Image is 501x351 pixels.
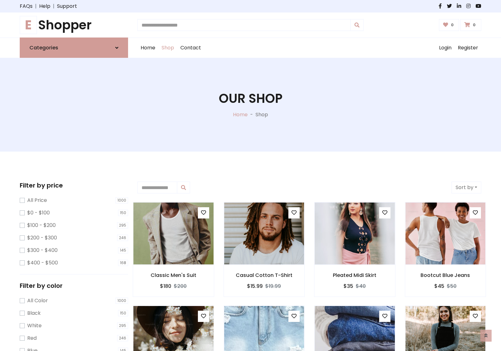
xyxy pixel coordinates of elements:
[405,272,486,278] h6: Bootcut Blue Jeans
[449,22,455,28] span: 0
[158,38,177,58] a: Shop
[27,309,41,317] label: Black
[20,282,128,289] h5: Filter by color
[248,111,256,118] p: -
[27,209,50,217] label: $0 - $100
[57,3,77,10] a: Support
[27,334,37,342] label: Red
[137,38,158,58] a: Home
[117,323,128,329] span: 295
[27,259,58,267] label: $400 - $500
[224,272,305,278] h6: Casual Cotton T-Shirt
[434,283,444,289] h6: $45
[20,16,37,34] span: E
[460,19,481,31] a: 0
[20,182,128,189] h5: Filter by price
[20,18,128,33] h1: Shopper
[265,283,281,290] del: $19.99
[452,182,481,193] button: Sort by
[39,3,50,10] a: Help
[117,222,128,228] span: 295
[27,297,48,304] label: All Color
[20,38,128,58] a: Categories
[29,45,58,51] h6: Categories
[439,19,459,31] a: 0
[27,247,58,254] label: $300 - $400
[247,283,263,289] h6: $15.99
[116,298,128,304] span: 1000
[20,3,33,10] a: FAQs
[233,111,248,118] a: Home
[177,38,204,58] a: Contact
[118,210,128,216] span: 150
[343,283,353,289] h6: $35
[27,322,42,329] label: White
[133,272,214,278] h6: Classic Men's Suit
[27,222,56,229] label: $100 - $200
[117,235,128,241] span: 246
[116,197,128,203] span: 1000
[256,111,268,118] p: Shop
[27,234,57,242] label: $200 - $300
[436,38,455,58] a: Login
[447,283,457,290] del: $50
[117,335,128,341] span: 246
[27,197,47,204] label: All Price
[118,260,128,266] span: 168
[50,3,57,10] span: |
[471,22,477,28] span: 0
[314,272,395,278] h6: Pleated Midi Skirt
[455,38,481,58] a: Register
[160,283,171,289] h6: $180
[118,310,128,316] span: 150
[356,283,366,290] del: $40
[219,91,282,106] h1: Our Shop
[174,283,187,290] del: $200
[33,3,39,10] span: |
[20,18,128,33] a: EShopper
[118,247,128,253] span: 145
